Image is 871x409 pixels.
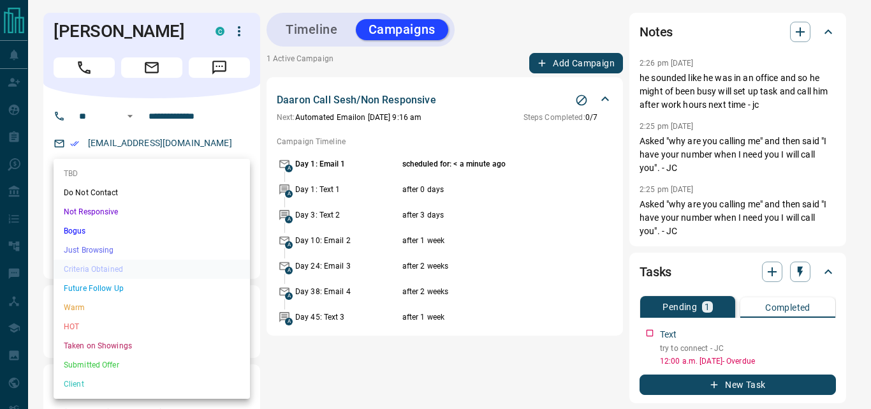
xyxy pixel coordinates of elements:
[54,355,250,375] li: Submitted Offer
[54,221,250,241] li: Bogus
[54,183,250,202] li: Do Not Contact
[54,298,250,317] li: Warm
[54,279,250,298] li: Future Follow Up
[54,317,250,336] li: HOT
[54,241,250,260] li: Just Browsing
[54,164,250,183] li: TBD
[54,336,250,355] li: Taken on Showings
[54,202,250,221] li: Not Responsive
[54,375,250,394] li: Client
